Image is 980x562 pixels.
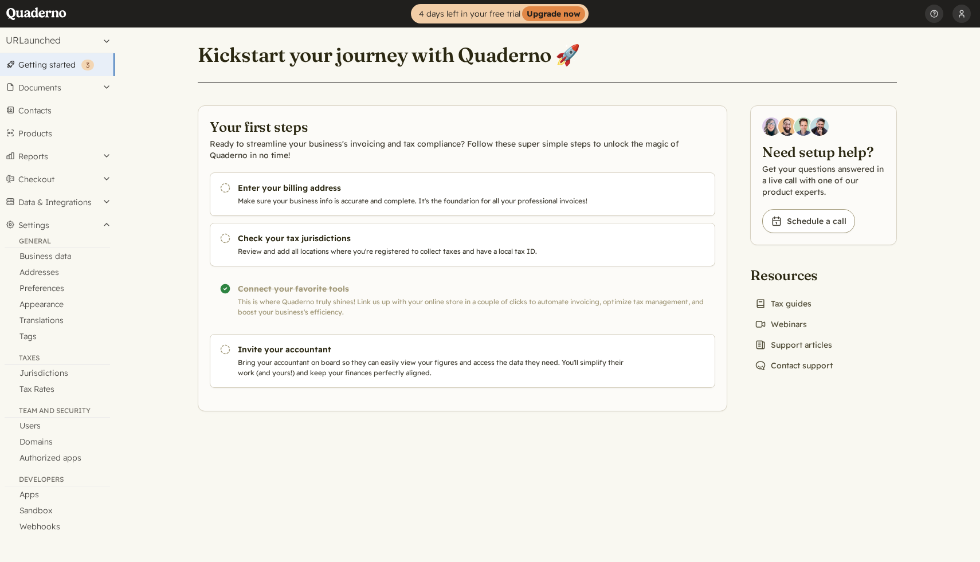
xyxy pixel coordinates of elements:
[198,42,580,68] h1: Kickstart your journey with Quaderno 🚀
[750,316,812,332] a: Webinars
[762,163,885,198] p: Get your questions answered in a live call with one of our product experts.
[210,334,715,388] a: Invite your accountant Bring your accountant on board so they can easily view your figures and ac...
[238,357,629,378] p: Bring your accountant on board so they can easily view your figures and access the data they need...
[238,246,629,257] p: Review and add all locations where you're registered to collect taxes and have a local tax ID.
[238,344,629,355] h3: Invite your accountant
[210,138,715,161] p: Ready to streamline your business's invoicing and tax compliance? Follow these super simple steps...
[238,233,629,244] h3: Check your tax jurisdictions
[411,4,589,23] a: 4 days left in your free trialUpgrade now
[5,406,110,418] div: Team and security
[5,353,110,365] div: Taxes
[86,61,89,69] span: 3
[778,117,797,136] img: Jairo Fumero, Account Executive at Quaderno
[762,209,855,233] a: Schedule a call
[810,117,829,136] img: Javier Rubio, DevRel at Quaderno
[238,182,629,194] h3: Enter your billing address
[762,117,781,136] img: Diana Carrasco, Account Executive at Quaderno
[794,117,813,136] img: Ivo Oltmans, Business Developer at Quaderno
[238,196,629,206] p: Make sure your business info is accurate and complete. It's the foundation for all your professio...
[750,296,816,312] a: Tax guides
[762,143,885,161] h2: Need setup help?
[522,6,585,21] strong: Upgrade now
[210,172,715,216] a: Enter your billing address Make sure your business info is accurate and complete. It's the founda...
[210,223,715,266] a: Check your tax jurisdictions Review and add all locations where you're registered to collect taxe...
[750,357,837,374] a: Contact support
[750,266,837,284] h2: Resources
[5,475,110,486] div: Developers
[750,337,837,353] a: Support articles
[5,237,110,248] div: General
[210,117,715,136] h2: Your first steps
